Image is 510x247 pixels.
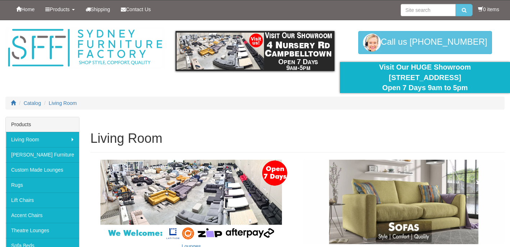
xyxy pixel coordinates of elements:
img: Sofas [303,160,505,244]
div: Visit Our HUGE Showroom [STREET_ADDRESS] Open 7 Days 9am to 5pm [345,62,505,93]
img: Sydney Furniture Factory [5,27,165,69]
a: Theatre Lounges [6,223,79,238]
a: Products [40,0,80,18]
a: Living Room [49,100,77,106]
a: Custom Made Lounges [6,162,79,177]
a: Shipping [80,0,116,18]
input: Site search [401,4,456,16]
a: Contact Us [115,0,156,18]
a: Home [11,0,40,18]
span: Shipping [91,6,110,12]
li: 0 items [478,6,499,13]
a: Living Room [6,132,79,147]
img: Lounges [90,160,292,240]
img: showroom.gif [176,31,335,71]
a: Accent Chairs [6,208,79,223]
span: Products [50,6,69,12]
a: Lift Chairs [6,193,79,208]
div: Products [6,117,79,132]
span: Contact Us [126,6,151,12]
span: Home [21,6,35,12]
h1: Living Room [90,131,505,146]
a: [PERSON_NAME] Furniture [6,147,79,162]
a: Rugs [6,177,79,193]
a: Catalog [24,100,41,106]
